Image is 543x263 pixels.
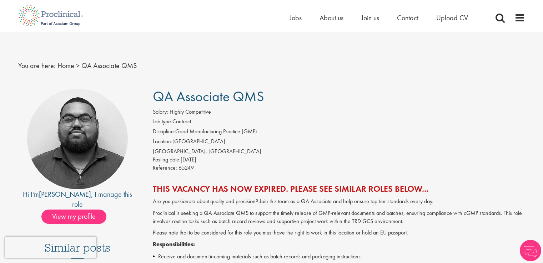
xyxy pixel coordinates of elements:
a: Upload CV [436,13,468,22]
span: 65249 [179,164,194,171]
p: Please note that to be considered for this role you must have the right to work in this location ... [153,229,525,237]
a: breadcrumb link [57,61,74,70]
div: [GEOGRAPHIC_DATA], [GEOGRAPHIC_DATA] [153,148,525,156]
a: Join us [361,13,379,22]
span: QA Associate QMS [153,87,264,105]
img: imeage of recruiter Ashley Bennett [27,89,128,189]
label: Salary: [153,108,168,116]
span: QA Associate QMS [81,61,137,70]
p: Proclinical is seeking a QA Associate QMS to support the timely release of GMP-relevant documents... [153,209,525,226]
a: About us [320,13,343,22]
label: Location: [153,138,172,146]
span: Posting date: [153,156,181,163]
h2: This vacancy has now expired. Please see similar roles below... [153,184,525,194]
a: View my profile [41,211,114,220]
span: > [76,61,80,70]
li: Receive and document incoming materials such as batch records and packaging instructions. [153,252,525,261]
iframe: reCAPTCHA [5,237,96,258]
a: Contact [397,13,418,22]
li: Good Manufacturing Practice (GMP) [153,128,525,138]
label: Discipline: [153,128,175,136]
li: Contract [153,118,525,128]
span: View my profile [41,210,106,224]
div: Hi I'm , I manage this role [18,189,137,210]
span: Highly Competitive [170,108,211,115]
div: [DATE] [153,156,525,164]
a: Jobs [290,13,302,22]
img: Chatbot [520,240,541,261]
label: Job type: [153,118,172,126]
strong: Responsibilities: [153,241,195,248]
li: [GEOGRAPHIC_DATA] [153,138,525,148]
span: You are here: [18,61,56,70]
p: Are you passionate about quality and precision? Join this team as a QA Associate and help ensure ... [153,197,525,206]
label: Reference: [153,164,177,172]
a: [PERSON_NAME] [39,190,91,199]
